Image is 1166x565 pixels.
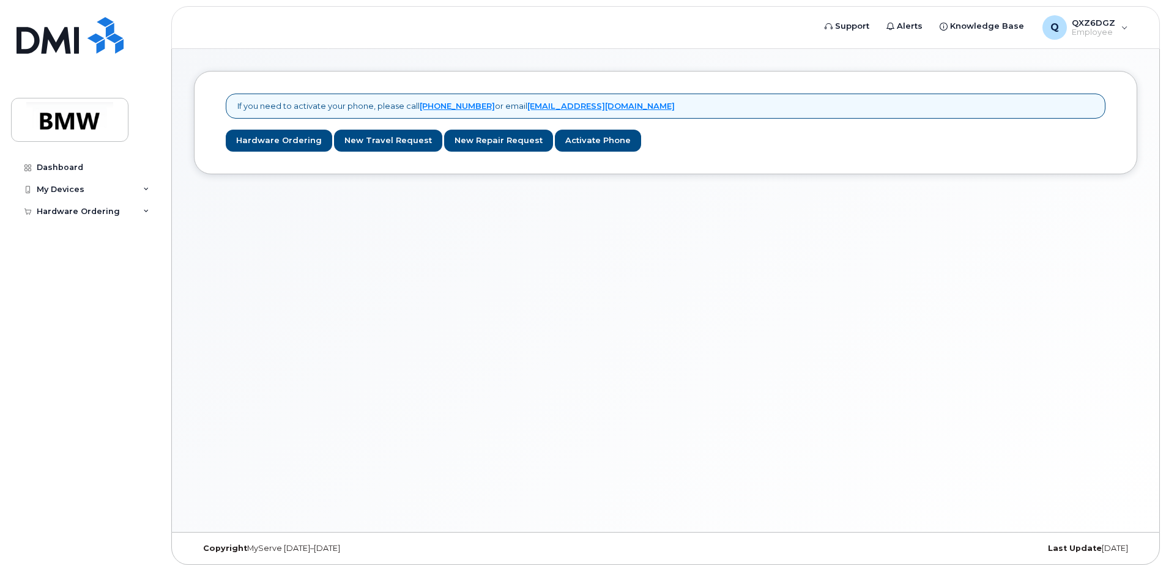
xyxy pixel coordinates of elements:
p: If you need to activate your phone, please call or email [237,100,675,112]
a: Hardware Ordering [226,130,332,152]
div: MyServe [DATE]–[DATE] [194,544,508,553]
a: Activate Phone [555,130,641,152]
a: New Repair Request [444,130,553,152]
a: [EMAIL_ADDRESS][DOMAIN_NAME] [527,101,675,111]
strong: Last Update [1048,544,1102,553]
a: [PHONE_NUMBER] [420,101,495,111]
a: New Travel Request [334,130,442,152]
strong: Copyright [203,544,247,553]
div: [DATE] [823,544,1137,553]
